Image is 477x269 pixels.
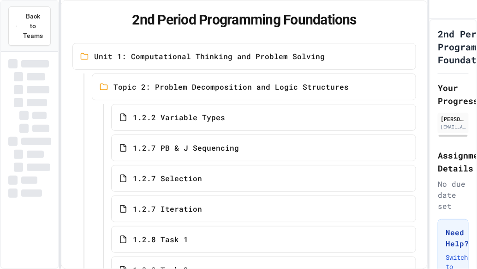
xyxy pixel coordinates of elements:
div: [EMAIL_ADDRESS][DOMAIN_NAME] [441,123,466,130]
button: Back to Teams [8,6,51,46]
a: 1.2.7 Selection [111,165,416,192]
a: 1.2.2 Variable Types [111,104,416,131]
span: 1.2.7 PB & J Sequencing [133,142,239,153]
span: 1.2.2 Variable Types [133,112,225,123]
a: 1.2.8 Task 1 [111,226,416,253]
h3: Need Help? [446,227,461,249]
h2: Your Progress [438,81,469,107]
span: 1.2.7 Selection [133,173,202,184]
span: 1.2.7 Iteration [133,203,202,214]
div: No due date set [438,178,469,212]
a: 1.2.7 Iteration [111,196,416,222]
h1: 2nd Period Programming Foundations [72,12,416,28]
span: Topic 2: Problem Decomposition and Logic Structures [113,81,349,92]
a: 1.2.7 PB & J Sequencing [111,134,416,161]
span: 1.2.8 Task 1 [133,234,188,245]
h2: Assignment Details [438,149,469,175]
div: [PERSON_NAME] [441,115,466,123]
span: Unit 1: Computational Thinking and Problem Solving [94,51,325,62]
span: Back to Teams [23,12,43,41]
